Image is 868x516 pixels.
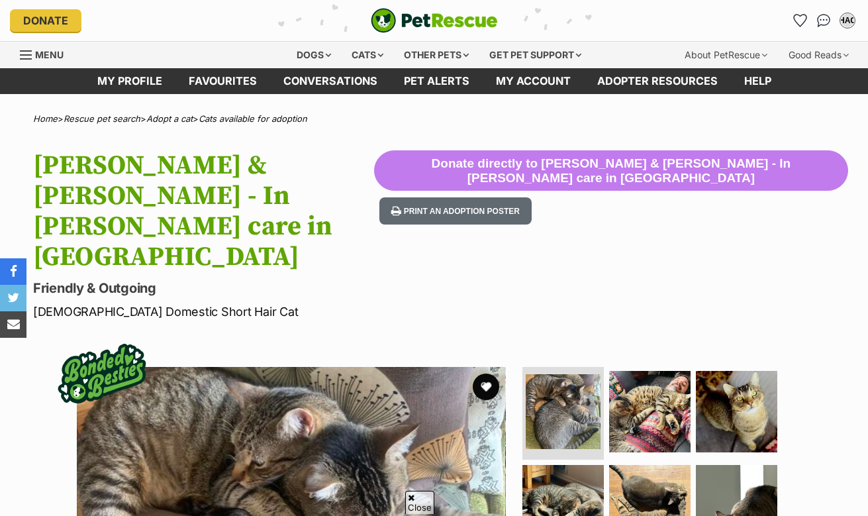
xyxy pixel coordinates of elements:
[526,374,601,449] img: Photo of Liam & Lalo In Foster Care In Ascot Vale
[49,321,155,427] img: bonded besties
[64,113,140,124] a: Rescue pet search
[342,42,393,68] div: Cats
[837,10,858,31] button: My account
[35,49,64,60] span: Menu
[371,8,498,33] img: logo-cat-932fe2b9b8326f06289b0f2fb663e598f794de774fb13d1741a6617ecf9a85b4.svg
[813,10,834,31] a: Conversations
[675,42,777,68] div: About PetRescue
[146,113,193,124] a: Adopt a cat
[33,150,374,272] h1: [PERSON_NAME] & [PERSON_NAME] - In [PERSON_NAME] care in [GEOGRAPHIC_DATA]
[817,14,831,27] img: chat-41dd97257d64d25036548639549fe6c8038ab92f7586957e7f3b1b290dea8141.svg
[287,42,340,68] div: Dogs
[609,371,691,452] img: Photo of Liam & Lalo In Foster Care In Ascot Vale
[270,68,391,94] a: conversations
[789,10,810,31] a: Favourites
[480,42,591,68] div: Get pet support
[473,374,499,400] button: favourite
[483,68,584,94] a: My account
[779,42,858,68] div: Good Reads
[33,113,58,124] a: Home
[379,197,532,225] button: Print an adoption poster
[33,303,374,321] p: [DEMOGRAPHIC_DATA] Domestic Short Hair Cat
[395,42,478,68] div: Other pets
[84,68,175,94] a: My profile
[405,491,434,514] span: Close
[584,68,731,94] a: Adopter resources
[10,9,81,32] a: Donate
[20,42,73,66] a: Menu
[175,68,270,94] a: Favourites
[841,14,854,27] div: HAC
[731,68,785,94] a: Help
[199,113,307,124] a: Cats available for adoption
[33,279,374,297] p: Friendly & Outgoing
[696,371,777,452] img: Photo of Liam & Lalo In Foster Care In Ascot Vale
[391,68,483,94] a: Pet alerts
[789,10,858,31] ul: Account quick links
[374,150,848,191] button: Donate directly to [PERSON_NAME] & [PERSON_NAME] - In [PERSON_NAME] care in [GEOGRAPHIC_DATA]
[371,8,498,33] a: PetRescue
